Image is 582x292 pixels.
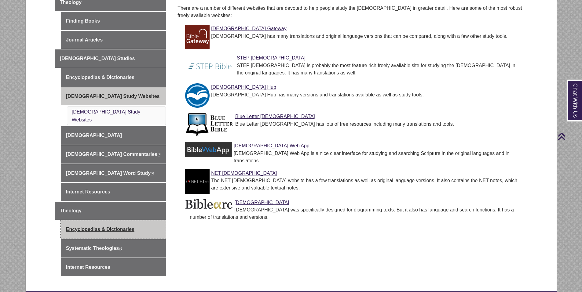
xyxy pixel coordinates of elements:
a: Link to Bible Gateway [DEMOGRAPHIC_DATA] Gateway [211,26,287,31]
div: The NET [DEMOGRAPHIC_DATA] website has a few translations as well as original language versions. ... [190,177,522,192]
a: Link to Biblearc [DEMOGRAPHIC_DATA] [234,200,289,205]
a: Link to Bible Web App [DEMOGRAPHIC_DATA] Web App [234,143,309,148]
a: Journal Articles [61,31,166,49]
img: Link to Biblearc [185,199,233,209]
i: This link opens in a new window [119,247,122,250]
a: Encyclopedias & Dictionaries [61,220,166,239]
a: [DEMOGRAPHIC_DATA] Study Websites [61,87,166,106]
a: Link to NET Bible NET [DEMOGRAPHIC_DATA] [211,171,277,176]
img: Link to Bible Web App [185,142,232,157]
a: Back to Top [558,132,580,140]
div: [DEMOGRAPHIC_DATA] Hub has many versions and translations available as well as study tools. [190,91,522,99]
a: Link to Blue Letter Bible Blue Letter [DEMOGRAPHIC_DATA] [235,114,315,119]
span: [DEMOGRAPHIC_DATA] Studies [60,56,135,61]
a: Systematic Theologies [61,239,166,258]
a: [DEMOGRAPHIC_DATA] Word Study [61,164,166,182]
a: [DEMOGRAPHIC_DATA] Studies [55,49,166,68]
a: Theology [55,202,166,220]
img: Link to Bible Gateway [185,25,210,49]
div: [DEMOGRAPHIC_DATA] Web App is a nice clear interface for studying and searching Scripture in the ... [190,150,522,164]
a: Encyclopedias & Dictionaries [61,68,166,87]
img: Link to STEP Bible [185,54,235,78]
div: [DEMOGRAPHIC_DATA] has many translations and original language versions that can be compared, alo... [190,33,522,40]
div: Blue Letter [DEMOGRAPHIC_DATA] has lots of free resources including many translations and tools. [190,121,522,128]
a: [DEMOGRAPHIC_DATA] Commentaries [61,145,166,164]
a: Internet Resources [61,183,166,201]
img: Link to Bible Hub [185,83,210,108]
a: Link to Bible Hub [DEMOGRAPHIC_DATA] Hub [211,85,276,90]
a: [DEMOGRAPHIC_DATA] [61,126,166,145]
a: [DEMOGRAPHIC_DATA] Study Websites [72,109,140,122]
a: Internet Resources [61,258,166,276]
div: STEP [DEMOGRAPHIC_DATA] is probably the most feature rich freely available site for studying the ... [190,62,522,77]
img: Link to NET Bible [185,169,210,194]
span: Theology [60,208,82,213]
a: Finding Books [61,12,166,30]
i: This link opens in a new window [151,172,154,175]
a: Link to STEP Bible STEP [DEMOGRAPHIC_DATA] [237,55,306,60]
img: Link to Blue Letter Bible [185,113,234,137]
p: There are a number of different websites that are devoted to help people study the [DEMOGRAPHIC_D... [178,5,525,19]
i: This link opens in a new window [157,153,161,156]
div: [DEMOGRAPHIC_DATA] was specifically designed for diagramming texts. But it also has language and ... [190,206,522,221]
